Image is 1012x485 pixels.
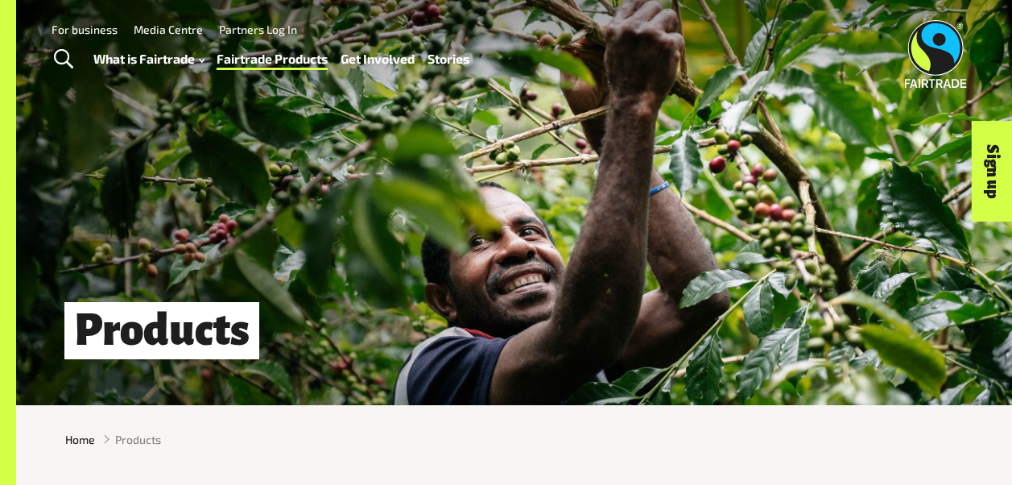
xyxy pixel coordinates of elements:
span: Products [115,431,161,448]
a: What is Fairtrade [93,48,204,70]
a: Stories [428,48,469,70]
img: Fairtrade Australia New Zealand logo [905,20,967,88]
a: Partners Log In [219,23,297,36]
a: Fairtrade Products [217,48,328,70]
a: Home [65,431,95,448]
a: Media Centre [134,23,203,36]
a: Get Involved [341,48,415,70]
h1: Products [64,302,259,359]
a: Toggle Search [43,39,83,80]
a: For business [52,23,118,36]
